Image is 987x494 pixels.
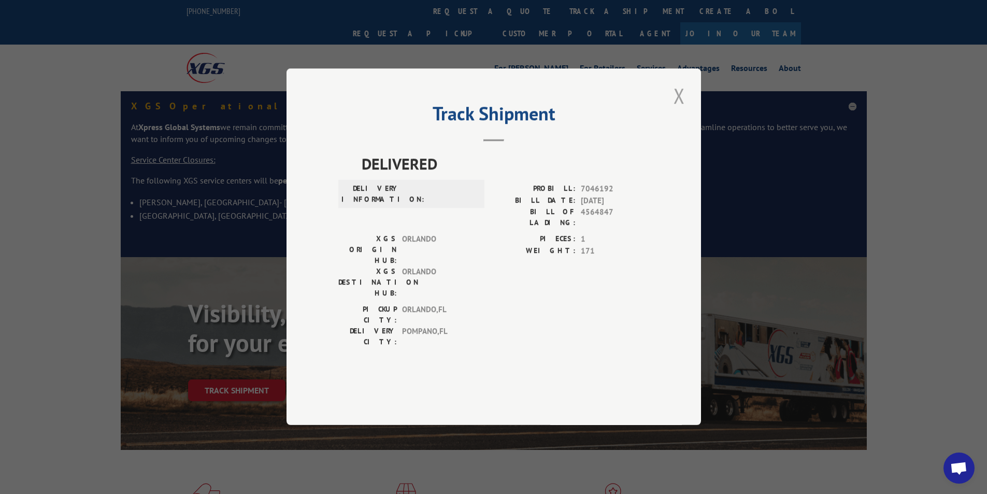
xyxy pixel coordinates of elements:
[581,195,649,207] span: [DATE]
[338,106,649,126] h2: Track Shipment
[494,245,576,257] label: WEIGHT:
[338,266,397,299] label: XGS DESTINATION HUB:
[402,326,472,348] span: POMPANO , FL
[341,184,400,205] label: DELIVERY INFORMATION:
[943,453,975,484] a: Open chat
[494,195,576,207] label: BILL DATE:
[402,266,472,299] span: ORLANDO
[402,304,472,326] span: ORLANDO , FL
[338,304,397,326] label: PICKUP CITY:
[670,81,688,110] button: Close modal
[581,245,649,257] span: 171
[494,234,576,246] label: PIECES:
[494,184,576,195] label: PROBILL:
[581,184,649,195] span: 7046192
[581,234,649,246] span: 1
[581,207,649,229] span: 4564847
[494,207,576,229] label: BILL OF LADING:
[362,152,649,176] span: DELIVERED
[338,234,397,266] label: XGS ORIGIN HUB:
[402,234,472,266] span: ORLANDO
[338,326,397,348] label: DELIVERY CITY:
